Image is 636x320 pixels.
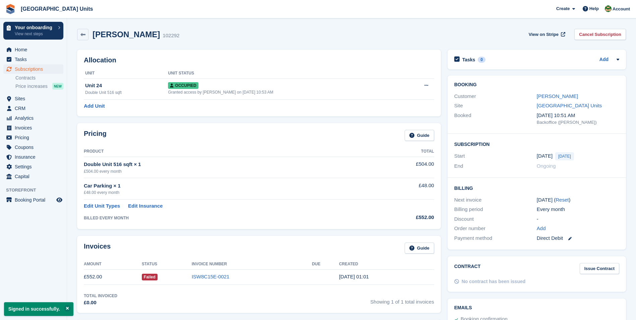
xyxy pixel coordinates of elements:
span: Pricing [15,133,55,142]
div: £48.00 every month [84,190,368,196]
th: Unit Status [168,68,403,79]
span: View on Stripe [529,31,559,38]
a: Guide [405,243,434,254]
div: Next invoice [454,196,537,204]
h2: Pricing [84,130,107,141]
a: [GEOGRAPHIC_DATA] Units [18,3,96,14]
a: menu [3,152,63,162]
a: Cancel Subscription [574,29,626,40]
div: Unit 24 [85,82,168,90]
div: 0 [478,57,485,63]
div: Double Unit 516 sqft × 1 [84,161,368,168]
h2: Tasks [462,57,475,63]
h2: Booking [454,82,619,88]
time: 2025-09-01 00:00:00 UTC [537,152,553,160]
span: Create [556,5,570,12]
div: Granted access by [PERSON_NAME] on [DATE] 10:53 AM [168,89,403,95]
th: Unit [84,68,168,79]
div: Site [454,102,537,110]
span: Booking Portal [15,195,55,205]
a: menu [3,104,63,113]
a: Edit Insurance [128,202,163,210]
a: menu [3,94,63,103]
span: Settings [15,162,55,171]
a: menu [3,55,63,64]
th: Total [368,146,434,157]
span: Account [613,6,630,12]
div: [DATE] ( ) [537,196,619,204]
div: BILLED EVERY MONTH [84,215,368,221]
p: Signed in successfully. [4,302,73,316]
div: No contract has been issued [462,278,526,285]
div: Total Invoiced [84,293,117,299]
a: menu [3,113,63,123]
div: Booked [454,112,537,126]
div: [DATE] 10:51 AM [537,112,619,119]
span: Sites [15,94,55,103]
h2: [PERSON_NAME] [93,30,160,39]
td: £504.00 [368,157,434,178]
span: Price increases [15,83,48,90]
span: Insurance [15,152,55,162]
span: Help [589,5,599,12]
div: £0.00 [84,299,117,307]
td: £48.00 [368,178,434,199]
a: Guide [405,130,434,141]
div: Double Unit 516 sqft [85,90,168,96]
span: Analytics [15,113,55,123]
div: £504.00 every month [84,168,368,174]
div: Start [454,152,537,160]
span: Capital [15,172,55,181]
span: [DATE] [555,152,574,160]
h2: Contract [454,263,481,274]
a: Add [537,225,546,232]
div: 102292 [163,32,179,40]
img: stora-icon-8386f47178a22dfd0bd8f6a31ec36ba5ce8667c1dd55bd0f319d3a0aa187defe.svg [5,4,15,14]
div: Backoffice ([PERSON_NAME]) [537,119,619,126]
div: Payment method [454,234,537,242]
span: Showing 1 of 1 total invoices [370,293,434,307]
img: Ursula Johns [605,5,612,12]
a: Add [599,56,609,64]
span: Invoices [15,123,55,132]
span: Home [15,45,55,54]
div: NEW [52,83,63,90]
p: View next steps [15,31,55,37]
a: [GEOGRAPHIC_DATA] Units [537,103,602,108]
div: Every month [537,206,619,213]
h2: Emails [454,305,619,311]
a: menu [3,123,63,132]
h2: Allocation [84,56,434,64]
th: Product [84,146,368,157]
a: Edit Unit Types [84,202,120,210]
a: [PERSON_NAME] [537,93,578,99]
span: Failed [142,274,158,280]
th: Due [312,259,339,270]
a: ISW8C15E-0021 [192,274,230,279]
th: Status [142,259,192,270]
a: Contracts [15,75,63,81]
div: Customer [454,93,537,100]
th: Invoice Number [192,259,312,270]
span: Storefront [6,187,67,194]
td: £552.00 [84,269,142,284]
h2: Billing [454,184,619,191]
a: menu [3,162,63,171]
h2: Subscription [454,141,619,147]
a: menu [3,133,63,142]
div: Direct Debit [537,234,619,242]
span: Occupied [168,82,198,89]
a: Issue Contract [580,263,619,274]
a: menu [3,172,63,181]
h2: Invoices [84,243,111,254]
a: menu [3,195,63,205]
div: Discount [454,215,537,223]
span: Coupons [15,143,55,152]
a: Price increases NEW [15,83,63,90]
a: menu [3,64,63,74]
span: Ongoing [537,163,556,169]
a: Add Unit [84,102,105,110]
a: Your onboarding View next steps [3,22,63,40]
div: End [454,162,537,170]
a: View on Stripe [526,29,567,40]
